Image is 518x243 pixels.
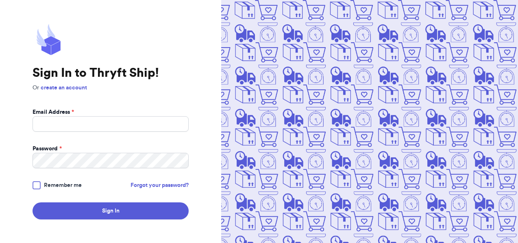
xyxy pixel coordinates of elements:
h1: Sign In to Thryft Ship! [33,66,189,80]
p: Or [33,84,189,92]
label: Email Address [33,108,74,116]
label: Password [33,145,62,153]
span: Remember me [44,181,82,189]
a: create an account [41,85,87,91]
a: Forgot your password? [131,181,189,189]
button: Sign In [33,202,189,219]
